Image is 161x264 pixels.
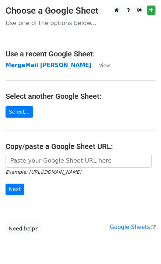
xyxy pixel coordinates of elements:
[6,106,33,118] a: Select...
[6,19,155,27] p: Use one of the options below...
[6,154,152,168] input: Paste your Google Sheet URL here
[6,223,41,235] a: Need help?
[6,62,91,69] a: MergeMail [PERSON_NAME]
[110,224,155,230] a: Google Sheets
[91,62,110,69] a: View
[6,142,155,151] h4: Copy/paste a Google Sheet URL:
[6,184,24,195] input: Next
[6,92,155,101] h4: Select another Google Sheet:
[6,6,155,16] h3: Choose a Google Sheet
[6,169,81,175] small: Example: [URL][DOMAIN_NAME]
[99,63,110,68] small: View
[6,49,155,58] h4: Use a recent Google Sheet:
